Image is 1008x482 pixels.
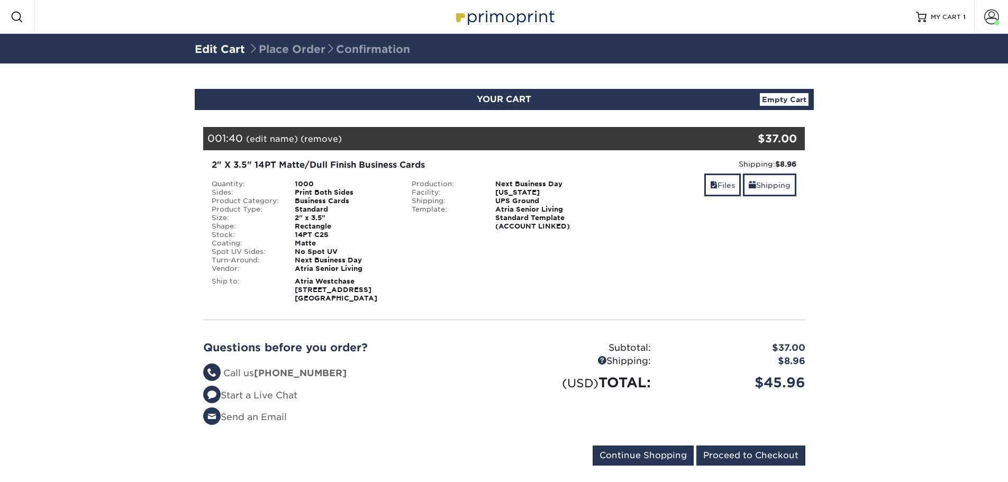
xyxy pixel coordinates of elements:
div: Next Business Day [287,256,404,265]
div: Template: [404,205,487,231]
a: Shipping [743,174,796,196]
div: Business Cards [287,197,404,205]
div: 1000 [287,180,404,188]
div: Product Category: [204,197,287,205]
div: Spot UV Sides: [204,248,287,256]
div: UPS Ground [487,197,604,205]
div: Vendor: [204,265,287,273]
div: Production: [404,180,487,188]
div: Coating: [204,239,287,248]
input: Continue Shopping [593,445,694,466]
a: Empty Cart [760,93,809,106]
strong: $8.96 [775,160,796,168]
div: 2" x 3.5" [287,214,404,222]
a: (remove) [301,134,342,144]
img: Primoprint [451,5,557,28]
div: Atria Senior Living [287,265,404,273]
div: Atria Senior Living Standard Template (ACCOUNT LINKED) [487,205,604,231]
div: TOTAL: [504,372,659,393]
div: 2" X 3.5" 14PT Matte/Dull Finish Business Cards [212,159,596,171]
div: Stock: [204,231,287,239]
div: Turn-Around: [204,256,287,265]
small: (USD) [562,376,598,390]
div: 001: [203,127,705,150]
div: Size: [204,214,287,222]
div: $37.00 [705,131,797,147]
div: Shipping: [504,354,659,368]
li: Call us [203,367,496,380]
div: Print Both Sides [287,188,404,197]
h2: Questions before you order? [203,341,496,354]
div: $45.96 [659,372,813,393]
div: $8.96 [659,354,813,368]
div: No Spot UV [287,248,404,256]
div: Ship to: [204,277,287,303]
div: Matte [287,239,404,248]
div: Rectangle [287,222,404,231]
span: Place Order Confirmation [248,43,410,56]
div: Sides: [204,188,287,197]
div: Facility: [404,188,487,197]
a: Edit Cart [195,43,245,56]
strong: [PHONE_NUMBER] [254,368,347,378]
div: Shipping: [612,159,797,169]
div: $37.00 [659,341,813,355]
span: 40 [229,132,243,144]
a: Files [704,174,741,196]
div: Shape: [204,222,287,231]
strong: Atria Westchase [STREET_ADDRESS] [GEOGRAPHIC_DATA] [295,277,377,302]
a: Start a Live Chat [203,390,297,401]
span: MY CART [931,13,961,22]
input: Proceed to Checkout [696,445,805,466]
a: Send an Email [203,412,287,422]
div: Next Business Day [487,180,604,188]
div: [US_STATE] [487,188,604,197]
div: Quantity: [204,180,287,188]
div: Shipping: [404,197,487,205]
div: Standard [287,205,404,214]
span: YOUR CART [477,94,531,104]
a: (edit name) [246,134,298,144]
span: files [710,181,718,189]
div: Subtotal: [504,341,659,355]
div: Product Type: [204,205,287,214]
span: 1 [963,13,966,21]
span: shipping [749,181,756,189]
div: 14PT C2S [287,231,404,239]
